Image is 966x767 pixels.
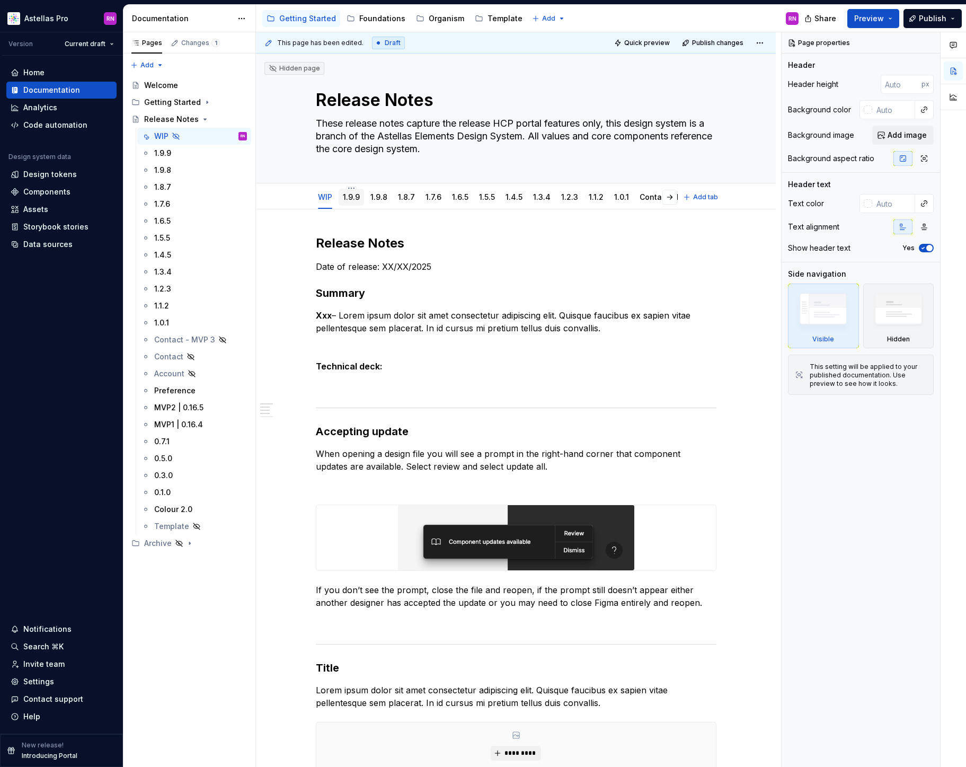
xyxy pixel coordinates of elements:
[788,269,846,279] div: Side navigation
[788,198,824,209] div: Text color
[426,192,441,201] a: 1.7.6
[23,659,65,669] div: Invite team
[137,297,251,314] a: 1.1.2
[533,192,551,201] a: 1.3.4
[919,13,946,24] span: Publish
[241,131,245,142] div: RN
[154,385,196,396] div: Preference
[144,114,199,125] div: Release Notes
[316,361,383,372] strong: Technical deck:
[561,192,578,201] a: 1.2.3
[154,402,203,413] div: MVP2 | 0.16.5
[154,182,171,192] div: 1.8.7
[854,13,884,24] span: Preview
[359,13,405,24] div: Foundations
[262,10,340,27] a: Getting Started
[314,115,714,157] textarea: These release notes capture the release HCP portal features only, this design system is a branch ...
[610,186,633,208] div: 1.0.1
[137,382,251,399] a: Preference
[316,286,716,301] h3: Summary
[137,230,251,246] a: 1.5.5
[23,102,57,113] div: Analytics
[137,348,251,365] a: Contact
[680,190,723,205] button: Add tab
[529,11,569,26] button: Add
[412,10,468,27] a: Organism
[584,186,608,208] div: 1.1.2
[814,13,836,24] span: Share
[154,351,183,362] div: Contact
[501,186,527,208] div: 1.4.5
[872,194,915,213] input: Auto
[394,186,419,208] div: 1.8.7
[887,335,910,343] div: Hidden
[23,694,83,704] div: Contact support
[692,39,743,47] span: Publish changes
[6,708,117,725] button: Help
[23,676,54,687] div: Settings
[788,130,854,140] div: Background image
[635,186,705,208] div: Contact - MVP 3
[316,310,332,321] strong: Xxx
[788,60,815,70] div: Header
[137,501,251,518] a: Colour 2.0
[154,368,184,379] div: Account
[316,660,716,675] h3: Title
[144,538,172,549] div: Archive
[471,10,527,27] a: Template
[137,213,251,230] a: 1.6.5
[448,186,473,208] div: 1.6.5
[366,186,392,208] div: 1.9.8
[154,487,171,498] div: 0.1.0
[872,100,915,119] input: Auto
[137,246,251,263] a: 1.4.5
[22,741,64,750] p: New release!
[154,301,169,311] div: 1.1.2
[921,80,929,89] p: px
[6,673,117,690] a: Settings
[6,183,117,200] a: Components
[6,99,117,116] a: Analytics
[316,260,716,273] p: Date of release: XX/XX/2025
[137,484,251,501] a: 0.1.0
[316,584,716,609] p: If you don’t see the prompt, close the file and reopen, if the prompt still doesn’t appear either...
[812,335,834,343] div: Visible
[316,684,716,709] p: Lorem ipsum dolor sit amet consectetur adipiscing elit. Quisque faucibus ex sapien vitae pellente...
[2,7,121,30] button: Astellas ProRN
[132,13,232,24] div: Documentation
[262,8,527,29] div: Page tree
[488,13,522,24] div: Template
[6,82,117,99] a: Documentation
[154,470,173,481] div: 0.3.0
[6,166,117,183] a: Design tokens
[529,186,555,208] div: 1.3.4
[316,447,716,473] p: When opening a design file you will see a prompt in the right-hand corner that component updates ...
[154,436,170,447] div: 0.7.1
[316,424,716,439] h3: Accepting update
[137,433,251,450] a: 0.7.1
[23,67,45,78] div: Home
[23,120,87,130] div: Code automation
[154,267,172,277] div: 1.3.4
[23,239,73,250] div: Data sources
[6,638,117,655] button: Search ⌘K
[154,521,189,532] div: Template
[23,641,64,652] div: Search ⌘K
[398,505,634,570] img: cd98702f-ec07-456c-8312-171ad8b7c735.png
[342,10,410,27] a: Foundations
[6,621,117,638] button: Notifications
[314,186,336,208] div: WIP
[788,284,859,348] div: Visible
[6,117,117,134] a: Code automation
[154,199,170,209] div: 1.7.6
[23,169,77,180] div: Design tokens
[137,179,251,196] a: 1.8.7
[316,309,716,334] p: – Lorem ipsum dolor sit amet consectetur adipiscing elit. Quisque faucibus ex sapien vitae pellen...
[888,130,927,140] span: Add image
[211,39,220,47] span: 1
[903,9,962,28] button: Publish
[154,284,171,294] div: 1.2.3
[137,280,251,297] a: 1.2.3
[154,504,192,515] div: Colour 2.0
[788,14,796,23] div: RN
